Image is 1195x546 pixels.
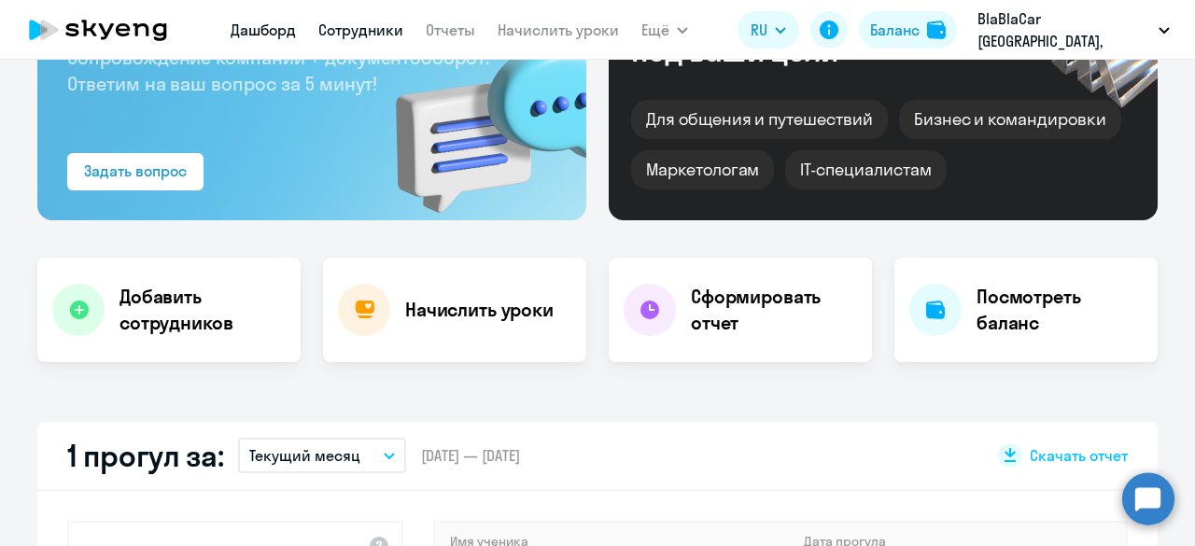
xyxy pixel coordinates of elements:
[738,11,799,49] button: RU
[859,11,957,49] button: Балансbalance
[405,297,554,323] h4: Начислить уроки
[977,284,1143,336] h4: Посмотреть баланс
[968,7,1179,52] button: BlaBlaCar [GEOGRAPHIC_DATA], [GEOGRAPHIC_DATA], ООО
[899,100,1121,139] div: Бизнес и командировки
[927,21,946,39] img: balance
[67,437,223,474] h2: 1 прогул за:
[870,19,920,41] div: Баланс
[641,19,669,41] span: Ещё
[1030,445,1128,466] span: Скачать отчет
[119,284,286,336] h4: Добавить сотрудников
[977,7,1151,52] p: BlaBlaCar [GEOGRAPHIC_DATA], [GEOGRAPHIC_DATA], ООО
[631,100,888,139] div: Для общения и путешествий
[751,19,767,41] span: RU
[238,438,406,473] button: Текущий месяц
[67,153,204,190] button: Задать вопрос
[84,160,187,182] div: Задать вопрос
[498,21,619,39] a: Начислить уроки
[641,11,688,49] button: Ещё
[231,21,296,39] a: Дашборд
[691,284,857,336] h4: Сформировать отчет
[785,150,946,189] div: IT-специалистам
[421,445,520,466] span: [DATE] — [DATE]
[631,3,950,66] div: Курсы английского под ваши цели
[369,10,586,220] img: bg-img
[318,21,403,39] a: Сотрудники
[426,21,475,39] a: Отчеты
[631,150,774,189] div: Маркетологам
[249,444,360,467] p: Текущий месяц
